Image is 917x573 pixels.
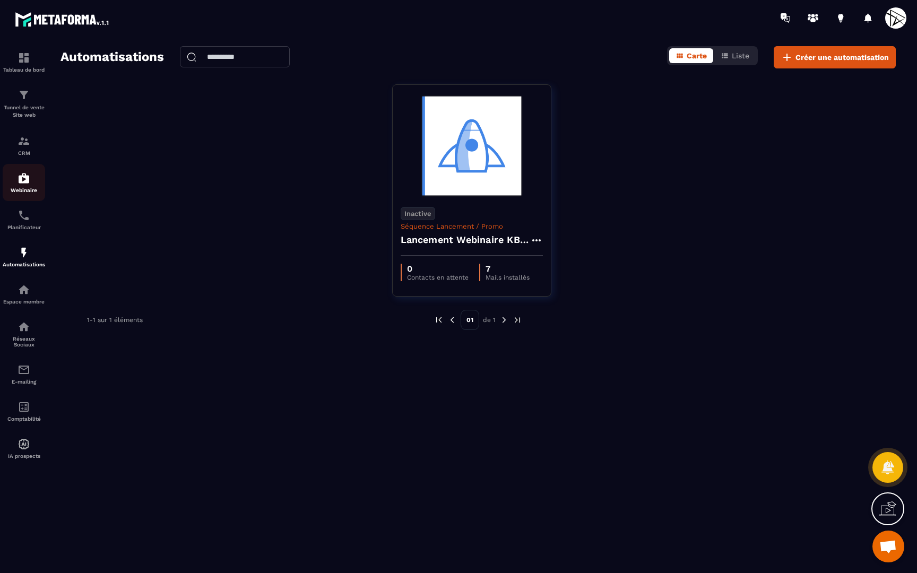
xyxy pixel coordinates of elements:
img: next [513,315,522,325]
a: automationsautomationsWebinaire [3,164,45,201]
h4: Lancement Webinaire KBS pour BE COACH [401,232,530,247]
img: prev [434,315,444,325]
p: 0 [407,264,469,274]
p: Séquence Lancement / Promo [401,222,543,230]
a: automationsautomationsAutomatisations [3,238,45,275]
p: 7 [486,264,530,274]
p: Comptabilité [3,416,45,422]
p: Contacts en attente [407,274,469,281]
img: logo [15,10,110,29]
img: email [18,363,30,376]
a: formationformationTunnel de vente Site web [3,81,45,127]
a: schedulerschedulerPlanificateur [3,201,45,238]
span: Liste [732,51,749,60]
p: IA prospects [3,453,45,459]
p: de 1 [483,316,496,324]
img: automation-background [401,93,543,199]
p: 1-1 sur 1 éléments [87,316,143,324]
img: prev [447,315,457,325]
img: accountant [18,401,30,413]
p: E-mailing [3,379,45,385]
p: Inactive [401,207,435,220]
a: formationformationTableau de bord [3,44,45,81]
h2: Automatisations [60,46,164,68]
p: Réseaux Sociaux [3,336,45,348]
img: automations [18,246,30,259]
img: automations [18,438,30,450]
p: Planificateur [3,224,45,230]
img: scheduler [18,209,30,222]
button: Créer une automatisation [774,46,896,68]
a: accountantaccountantComptabilité [3,393,45,430]
img: next [499,315,509,325]
p: Espace membre [3,299,45,305]
a: emailemailE-mailing [3,355,45,393]
span: Carte [687,51,707,60]
img: social-network [18,320,30,333]
a: formationformationCRM [3,127,45,164]
img: automations [18,283,30,296]
button: Carte [669,48,713,63]
img: automations [18,172,30,185]
p: 01 [461,310,479,330]
button: Liste [714,48,756,63]
p: Mails installés [486,274,530,281]
p: Tunnel de vente Site web [3,104,45,119]
a: automationsautomationsEspace membre [3,275,45,312]
span: Créer une automatisation [795,52,889,63]
p: Tableau de bord [3,67,45,73]
img: formation [18,51,30,64]
p: Webinaire [3,187,45,193]
div: Ouvrir le chat [872,531,904,562]
img: formation [18,135,30,147]
p: Automatisations [3,262,45,267]
img: formation [18,89,30,101]
a: social-networksocial-networkRéseaux Sociaux [3,312,45,355]
p: CRM [3,150,45,156]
